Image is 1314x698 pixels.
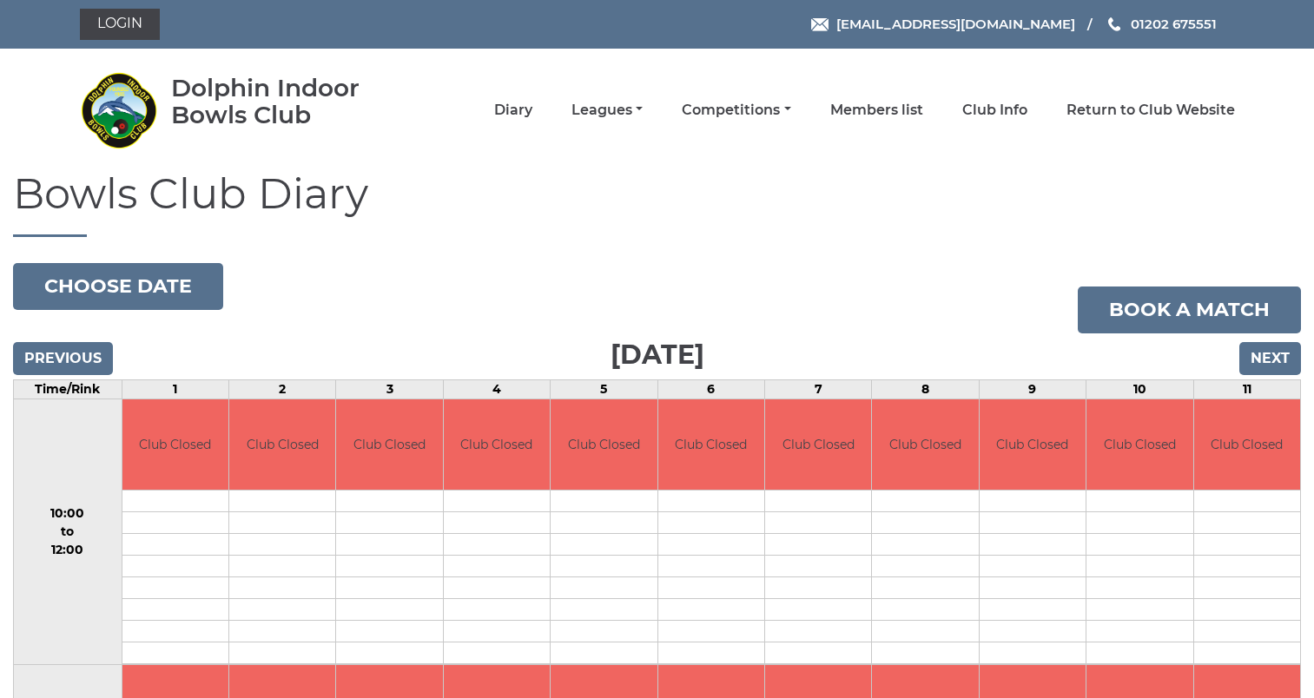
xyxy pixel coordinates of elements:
[171,75,410,128] div: Dolphin Indoor Bowls Club
[336,399,442,491] td: Club Closed
[764,379,871,398] td: 7
[1086,399,1192,491] td: Club Closed
[14,379,122,398] td: Time/Rink
[229,399,335,491] td: Club Closed
[980,399,1086,491] td: Club Closed
[658,399,764,491] td: Club Closed
[1106,14,1217,34] a: Phone us 01202 675551
[682,101,790,120] a: Competitions
[494,101,532,120] a: Diary
[830,101,923,120] a: Members list
[872,379,979,398] td: 8
[14,398,122,665] td: 10:00 to 12:00
[1108,17,1120,31] img: Phone us
[13,171,1301,237] h1: Bowls Club Diary
[765,399,871,491] td: Club Closed
[979,379,1086,398] td: 9
[1078,286,1301,333] a: Book a match
[1194,399,1301,491] td: Club Closed
[551,379,657,398] td: 5
[1131,16,1217,32] span: 01202 675551
[336,379,443,398] td: 3
[551,399,657,491] td: Club Closed
[811,18,829,31] img: Email
[1239,342,1301,375] input: Next
[80,71,158,149] img: Dolphin Indoor Bowls Club
[872,399,978,491] td: Club Closed
[122,379,228,398] td: 1
[571,101,643,120] a: Leagues
[13,263,223,310] button: Choose date
[443,379,550,398] td: 4
[811,14,1075,34] a: Email [EMAIL_ADDRESS][DOMAIN_NAME]
[1086,379,1193,398] td: 10
[836,16,1075,32] span: [EMAIL_ADDRESS][DOMAIN_NAME]
[962,101,1027,120] a: Club Info
[80,9,160,40] a: Login
[13,342,113,375] input: Previous
[1066,101,1235,120] a: Return to Club Website
[657,379,764,398] td: 6
[122,399,228,491] td: Club Closed
[444,399,550,491] td: Club Closed
[1193,379,1301,398] td: 11
[228,379,335,398] td: 2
